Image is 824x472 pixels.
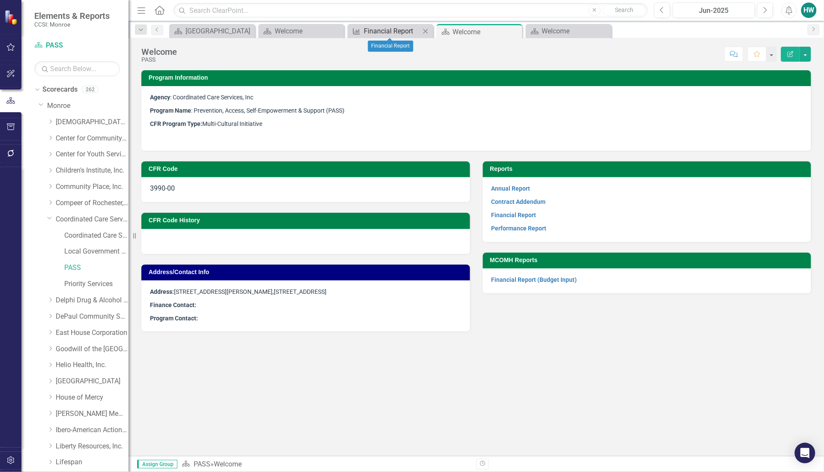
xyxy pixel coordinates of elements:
a: Financial Report [350,26,420,36]
input: Search Below... [34,61,120,76]
div: » [182,460,470,469]
span: Assign Group [137,460,177,469]
h3: CFR Code [149,166,466,172]
div: Welcome [214,460,242,468]
a: [GEOGRAPHIC_DATA] [56,376,129,386]
div: 262 [82,86,99,93]
strong: Agency [150,94,170,101]
button: Jun-2025 [673,3,755,18]
span: [STREET_ADDRESS][PERSON_NAME], [150,288,274,295]
a: DePaul Community Services, lnc. [56,312,129,322]
a: Welcome [261,26,342,36]
a: Center for Youth Services, Inc. [56,149,129,159]
span: : Coordinated Care Services, Inc [150,94,253,101]
strong: Address: [150,288,174,295]
span: Multi-Cultural Initiative [202,120,262,127]
a: Center for Community Alternatives [56,134,129,143]
a: Financial Report (Budget Input) [491,276,577,283]
a: East House Corporation [56,328,129,338]
a: PASS [194,460,210,468]
a: [DEMOGRAPHIC_DATA] Charities Family & Community Services [56,117,129,127]
span: Search [615,6,633,13]
span: [STREET_ADDRESS] [274,288,327,295]
small: CCSI: Monroe [34,21,110,28]
a: Annual Report [491,185,530,192]
a: PASS [64,263,129,273]
a: Financial Report [491,212,536,218]
a: Goodwill of the [GEOGRAPHIC_DATA] [56,344,129,354]
button: HW [801,3,817,18]
div: Welcome [453,27,520,37]
a: Coordinated Care Services Inc. (MCOMH Internal) [64,231,129,241]
span: 3990-00 [150,184,175,192]
div: PASS [141,57,177,63]
button: Search [603,4,646,16]
a: Lifespan [56,457,129,467]
span: Elements & Reports [34,11,110,21]
div: Welcome [141,47,177,57]
a: Welcome [528,26,609,36]
h3: Address/Contact Info [149,269,466,275]
a: Delphi Drug & Alcohol Council [56,296,129,305]
a: Performance Report [491,225,547,232]
a: Ibero-American Action League, Inc. [56,425,129,435]
a: Contract Addendum [491,198,546,205]
h3: CFR Code History [149,217,466,224]
a: Helio Health, Inc. [56,360,129,370]
img: ClearPoint Strategy [4,10,19,25]
a: Compeer of Rochester, Inc. [56,198,129,208]
input: Search ClearPoint... [174,3,648,18]
strong: Program Name [150,107,191,114]
a: Monroe [47,101,129,111]
h3: Reports [490,166,807,172]
a: Community Place, Inc. [56,182,129,192]
a: PASS [34,41,120,51]
div: Open Intercom Messenger [795,443,815,463]
div: Welcome [275,26,342,36]
a: Local Government Unit (LGU) [64,247,129,257]
span: : Prevention, Access, Self-Empowerment & Support (PASS) [150,107,345,114]
div: Jun-2025 [676,6,752,16]
div: Welcome [542,26,609,36]
a: [GEOGRAPHIC_DATA] [171,26,253,36]
a: Coordinated Care Services Inc. [56,215,129,224]
h3: Program Information [149,75,807,81]
a: Priority Services [64,279,129,289]
a: House of Mercy [56,393,129,403]
strong: Program Contact: [150,315,198,322]
strong: Finance Contact: [150,302,196,308]
div: Financial Report [368,41,413,52]
div: Financial Report [364,26,420,36]
a: [PERSON_NAME] Memorial Institute, Inc. [56,409,129,419]
h3: MCOMH Reports [490,257,807,263]
a: Liberty Resources, Inc. [56,442,129,451]
strong: CFR Program Type: [150,120,202,127]
a: Scorecards [42,85,78,95]
a: Children's Institute, Inc. [56,166,129,176]
div: [GEOGRAPHIC_DATA] [186,26,253,36]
